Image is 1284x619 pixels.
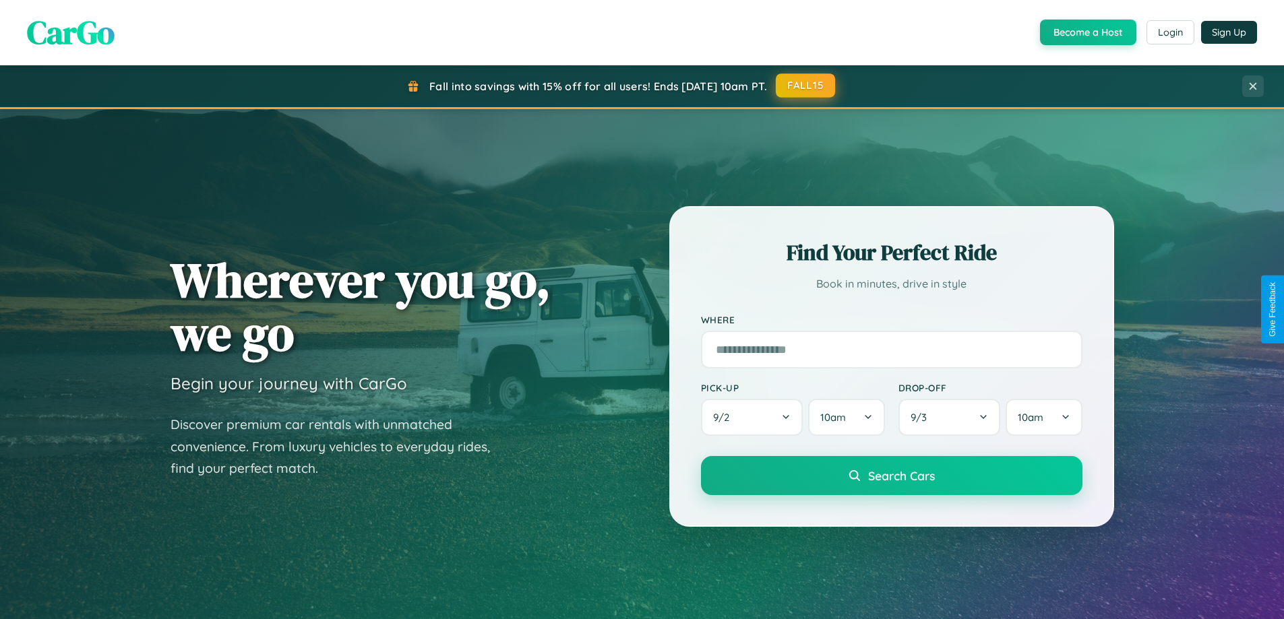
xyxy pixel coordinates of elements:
[898,399,1001,436] button: 9/3
[898,382,1082,393] label: Drop-off
[27,10,115,55] span: CarGo
[171,414,508,480] p: Discover premium car rentals with unmatched convenience. From luxury vehicles to everyday rides, ...
[429,79,767,93] span: Fall into savings with 15% off for all users! Ends [DATE] 10am PT.
[171,373,407,393] h3: Begin your journey with CarGo
[701,456,1082,495] button: Search Cars
[1201,21,1257,44] button: Sign Up
[808,399,884,436] button: 10am
[701,314,1082,325] label: Where
[701,399,803,436] button: 9/2
[776,73,835,98] button: FALL15
[171,253,551,360] h1: Wherever you go, we go
[1147,20,1194,44] button: Login
[911,411,934,424] span: 9 / 3
[713,411,736,424] span: 9 / 2
[701,382,885,393] label: Pick-up
[1268,282,1277,337] div: Give Feedback
[868,468,935,483] span: Search Cars
[1040,20,1136,45] button: Become a Host
[1006,399,1082,436] button: 10am
[1018,411,1043,424] span: 10am
[701,238,1082,267] h2: Find Your Perfect Ride
[820,411,846,424] span: 10am
[701,274,1082,294] p: Book in minutes, drive in style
